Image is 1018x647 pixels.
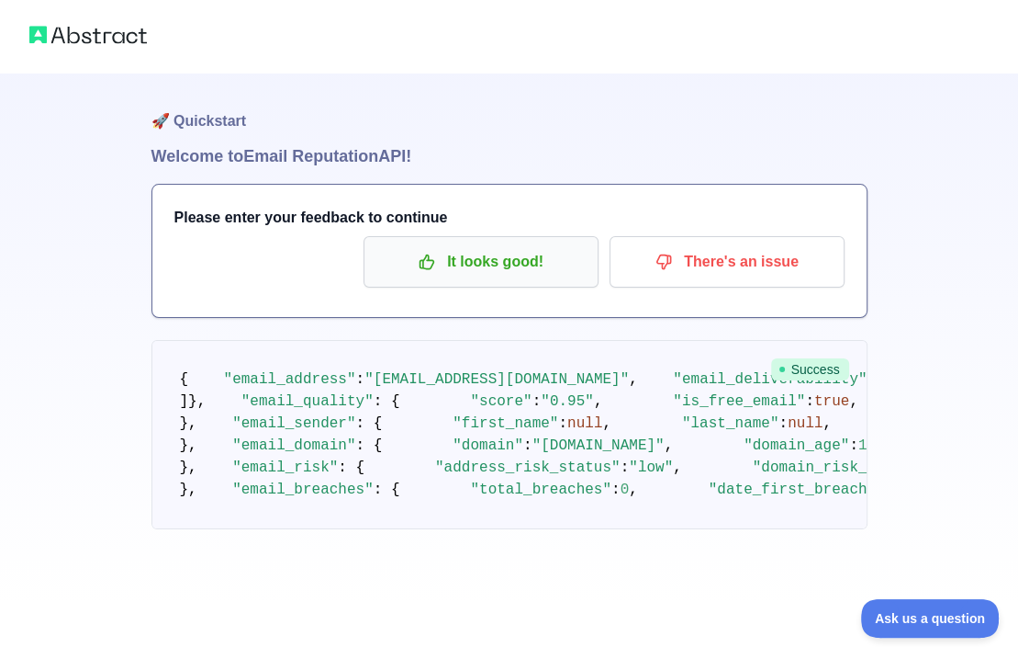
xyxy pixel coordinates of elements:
span: , [629,371,638,388]
span: null [788,415,822,432]
p: It looks good! [377,246,585,278]
span: : [523,437,532,454]
span: "email_sender" [232,415,355,432]
span: , [849,393,858,410]
span: "address_risk_status" [435,460,621,476]
span: "domain_age" [744,437,849,454]
span: "score" [470,393,531,410]
span: : [611,482,621,498]
iframe: Toggle Customer Support [861,599,1000,638]
span: "last_name" [682,415,779,432]
span: "domain_risk_status" [753,460,929,476]
span: "low" [629,460,673,476]
span: "email_breaches" [232,482,374,498]
span: "email_address" [224,371,356,388]
span: "email_risk" [232,460,338,476]
p: There's an issue [623,246,831,278]
span: : { [356,437,383,454]
button: It looks good! [364,236,598,288]
span: : [356,371,365,388]
span: "email_deliverability" [673,371,867,388]
h1: Welcome to Email Reputation API! [151,143,867,169]
span: , [665,437,674,454]
span: : [621,460,630,476]
span: "0.95" [541,393,594,410]
span: : [849,437,858,454]
span: : [558,415,567,432]
span: null [567,415,602,432]
span: "domain" [453,437,523,454]
span: true [814,393,849,410]
span: "date_first_breached" [709,482,894,498]
span: 0 [621,482,630,498]
span: { [180,371,189,388]
span: , [673,460,682,476]
span: "email_domain" [232,437,355,454]
span: , [602,415,611,432]
span: "email_quality" [241,393,374,410]
span: , [594,393,603,410]
h1: 🚀 Quickstart [151,74,867,143]
img: Abstract logo [29,22,147,48]
span: : { [356,415,383,432]
span: : { [374,482,400,498]
span: "[DOMAIN_NAME]" [532,437,665,454]
span: , [629,482,638,498]
span: "total_breaches" [470,482,611,498]
span: "first_name" [453,415,558,432]
span: , [822,415,832,432]
button: There's an issue [610,236,845,288]
span: "[EMAIL_ADDRESS][DOMAIN_NAME]" [364,371,629,388]
h3: Please enter your feedback to continue [174,207,845,229]
span: : { [338,460,364,476]
span: "is_free_email" [673,393,805,410]
span: : [778,415,788,432]
span: : [532,393,542,410]
span: Success [771,358,849,380]
span: : { [374,393,400,410]
span: 10978 [858,437,902,454]
span: : [805,393,814,410]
